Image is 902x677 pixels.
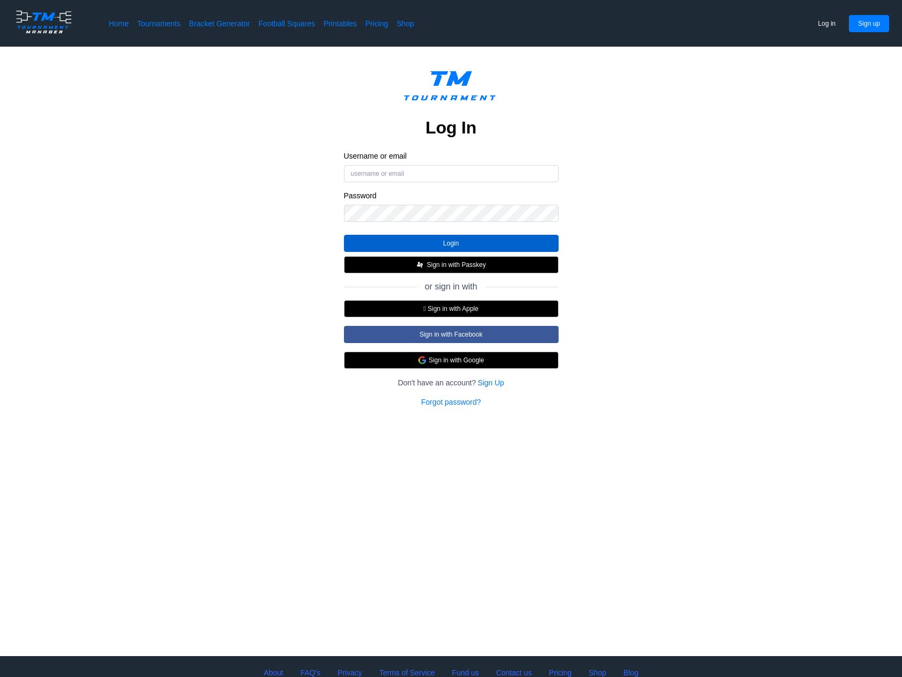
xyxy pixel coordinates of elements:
[344,235,559,252] button: Login
[344,256,559,273] button: Sign in with Passkey
[416,261,424,269] img: FIDO_Passkey_mark_A_white.b30a49376ae8d2d8495b153dc42f1869.svg
[344,352,559,369] button: Sign in with Google
[397,18,414,29] a: Shop
[344,191,559,200] label: Password
[426,117,476,138] h2: Log In
[365,18,388,29] a: Pricing
[418,356,427,364] img: google.d7f092af888a54de79ed9c9303d689d7.svg
[395,64,507,113] img: logo.ffa97a18e3bf2c7d.png
[344,300,559,317] button:  Sign in with Apple
[809,15,845,32] button: Log in
[849,15,889,32] button: Sign up
[189,18,250,29] a: Bracket Generator
[344,165,559,182] input: username or email
[259,18,315,29] a: Football Squares
[421,397,481,407] a: Forgot password?
[344,151,559,161] label: Username or email
[344,326,559,343] button: Sign in with Facebook
[478,377,504,388] a: Sign Up
[109,18,129,29] a: Home
[324,18,357,29] a: Printables
[137,18,180,29] a: Tournaments
[13,9,75,35] img: logo.ffa97a18e3bf2c7d.png
[398,377,476,388] span: Don't have an account?
[425,282,478,292] span: or sign in with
